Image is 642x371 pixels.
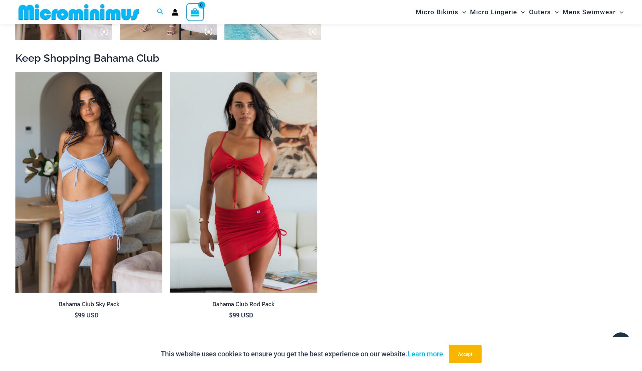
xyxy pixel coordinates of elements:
span: $ [229,311,233,319]
a: Micro BikinisMenu ToggleMenu Toggle [414,2,468,22]
h2: Bahama Club Sky Pack [15,301,162,308]
a: Bahama Club Sky Pack [15,301,162,311]
span: Menu Toggle [517,2,525,22]
img: MM SHOP LOGO FLAT [15,3,142,21]
span: Menu Toggle [551,2,559,22]
a: Micro LingerieMenu ToggleMenu Toggle [468,2,527,22]
img: Bahama Club Red 9170 Crop Top 5404 Skirt 01 [170,72,317,293]
bdi: 99 USD [74,311,98,319]
a: Search icon link [157,7,164,17]
a: Bahama Club Red Pack [170,301,317,311]
bdi: 99 USD [229,311,253,319]
span: Outers [529,2,551,22]
a: View Shopping Cart, empty [186,3,204,21]
span: Micro Lingerie [470,2,517,22]
button: Accept [449,345,482,363]
nav: Site Navigation [413,1,627,23]
h2: Keep Shopping Bahama Club [15,51,627,65]
a: Account icon link [172,9,179,16]
span: Mens Swimwear [563,2,616,22]
span: Micro Bikinis [416,2,458,22]
span: Menu Toggle [616,2,623,22]
a: Mens SwimwearMenu ToggleMenu Toggle [561,2,625,22]
span: Menu Toggle [458,2,466,22]
a: OutersMenu ToggleMenu Toggle [527,2,561,22]
h2: Bahama Club Red Pack [170,301,317,308]
a: Bahama Club Sky 9170 Crop Top 5404 Skirt 01Bahama Club Sky 9170 Crop Top 5404 Skirt 06Bahama Club... [15,72,162,293]
a: Learn more [408,350,443,358]
a: Bahama Club Red 9170 Crop Top 5404 Skirt 01Bahama Club Red 9170 Crop Top 5404 Skirt 05Bahama Club... [170,72,317,293]
p: This website uses cookies to ensure you get the best experience on our website. [161,348,443,360]
span: $ [74,311,78,319]
img: Bahama Club Sky 9170 Crop Top 5404 Skirt 01 [15,72,162,293]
